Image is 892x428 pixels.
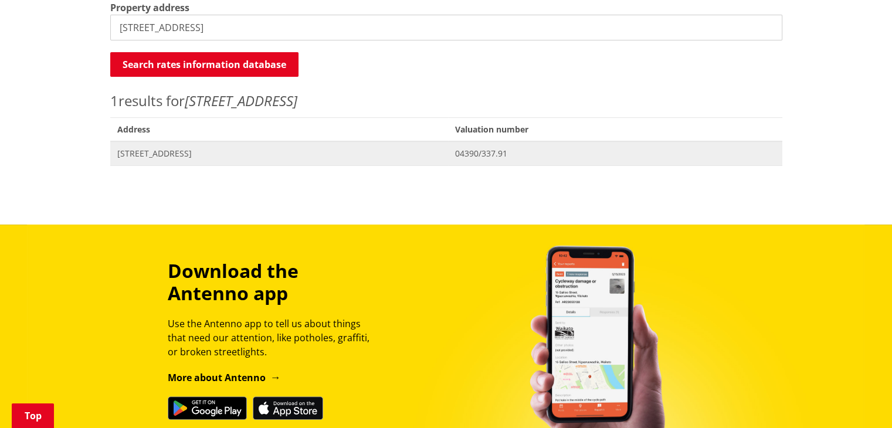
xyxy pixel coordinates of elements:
button: Search rates information database [110,52,299,77]
input: e.g. Duke Street NGARUAWAHIA [110,15,782,40]
img: Download on the App Store [253,396,323,420]
p: results for [110,90,782,111]
a: More about Antenno [168,371,281,384]
label: Property address [110,1,189,15]
iframe: Messenger Launcher [838,379,880,421]
span: Address [110,117,449,141]
span: 1 [110,91,118,110]
p: Use the Antenno app to tell us about things that need our attention, like potholes, graffiti, or ... [168,317,380,359]
span: [STREET_ADDRESS] [117,148,442,159]
span: Valuation number [448,117,782,141]
h3: Download the Antenno app [168,260,380,305]
a: Top [12,403,54,428]
img: Get it on Google Play [168,396,247,420]
a: [STREET_ADDRESS] 04390/337.91 [110,141,782,165]
em: [STREET_ADDRESS] [185,91,297,110]
span: 04390/337.91 [455,148,775,159]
